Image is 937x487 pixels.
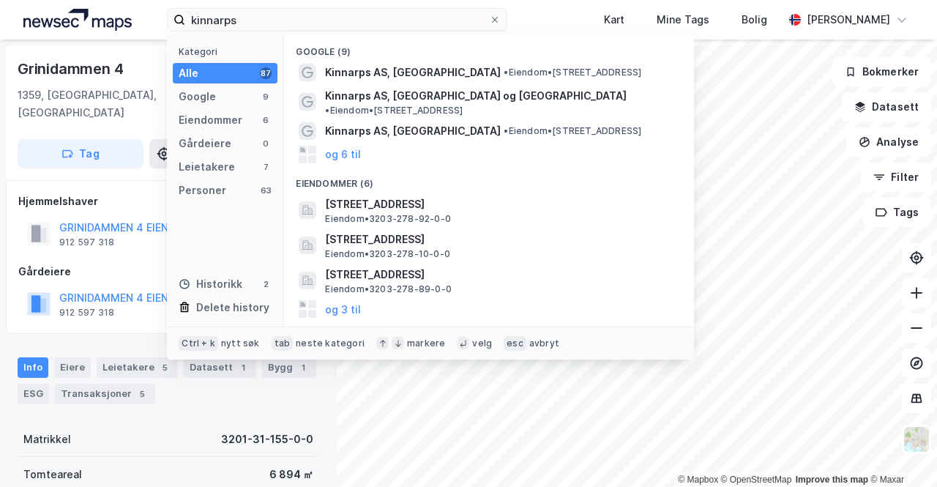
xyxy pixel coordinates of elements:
[846,127,931,157] button: Analyse
[604,11,624,29] div: Kart
[179,64,198,82] div: Alle
[59,307,114,319] div: 912 597 318
[179,182,226,199] div: Personer
[325,146,361,163] button: og 6 til
[179,336,218,351] div: Ctrl + k
[18,357,48,378] div: Info
[325,300,361,318] button: og 3 til
[325,105,463,116] span: Eiendom • [STREET_ADDRESS]
[184,357,256,378] div: Datasett
[269,466,313,483] div: 6 894 ㎡
[18,384,49,404] div: ESG
[325,213,451,225] span: Eiendom • 3203-278-92-0-0
[296,338,365,349] div: neste kategori
[529,338,559,349] div: avbryt
[657,11,709,29] div: Mine Tags
[325,87,627,105] span: Kinnarps AS, [GEOGRAPHIC_DATA] og [GEOGRAPHIC_DATA]
[504,125,641,137] span: Eiendom • [STREET_ADDRESS]
[179,275,242,293] div: Historikk
[863,198,931,227] button: Tags
[325,266,676,283] span: [STREET_ADDRESS]
[842,92,931,122] button: Datasett
[407,338,445,349] div: markere
[179,88,216,105] div: Google
[18,139,143,168] button: Tag
[796,475,868,485] a: Improve this map
[18,86,206,122] div: 1359, [GEOGRAPHIC_DATA], [GEOGRAPHIC_DATA]
[135,387,149,401] div: 5
[296,360,310,375] div: 1
[23,431,71,448] div: Matrikkel
[325,122,501,140] span: Kinnarps AS, [GEOGRAPHIC_DATA]
[272,336,294,351] div: tab
[861,163,931,192] button: Filter
[260,67,272,79] div: 87
[325,196,676,213] span: [STREET_ADDRESS]
[221,431,313,448] div: 3201-31-155-0-0
[504,125,508,136] span: •
[97,357,178,378] div: Leietakere
[504,67,508,78] span: •
[284,166,694,193] div: Eiendommer (6)
[325,283,452,295] span: Eiendom • 3203-278-89-0-0
[54,357,91,378] div: Eiere
[260,91,272,103] div: 9
[260,161,272,173] div: 7
[721,475,792,485] a: OpenStreetMap
[678,475,718,485] a: Mapbox
[504,67,641,78] span: Eiendom • [STREET_ADDRESS]
[325,105,329,116] span: •
[196,299,269,316] div: Delete history
[59,237,114,248] div: 912 597 318
[179,158,235,176] div: Leietakere
[18,263,318,280] div: Gårdeiere
[325,248,450,260] span: Eiendom • 3203-278-10-0-0
[864,417,937,487] iframe: Chat Widget
[18,57,126,81] div: Grinidammen 4
[472,338,492,349] div: velg
[23,466,82,483] div: Tomteareal
[23,9,132,31] img: logo.a4113a55bc3d86da70a041830d287a7e.svg
[236,360,250,375] div: 1
[55,384,155,404] div: Transaksjoner
[179,111,242,129] div: Eiendommer
[260,278,272,290] div: 2
[260,114,272,126] div: 6
[742,11,767,29] div: Bolig
[325,231,676,248] span: [STREET_ADDRESS]
[18,193,318,210] div: Hjemmelshaver
[832,57,931,86] button: Bokmerker
[157,360,172,375] div: 5
[325,64,501,81] span: Kinnarps AS, [GEOGRAPHIC_DATA]
[185,9,489,31] input: Søk på adresse, matrikkel, gårdeiere, leietakere eller personer
[260,138,272,149] div: 0
[221,338,260,349] div: nytt søk
[864,417,937,487] div: Kontrollprogram for chat
[284,321,694,347] div: Leietakere (7)
[504,336,526,351] div: esc
[284,34,694,61] div: Google (9)
[179,46,277,57] div: Kategori
[260,185,272,196] div: 63
[262,357,316,378] div: Bygg
[807,11,890,29] div: [PERSON_NAME]
[179,135,231,152] div: Gårdeiere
